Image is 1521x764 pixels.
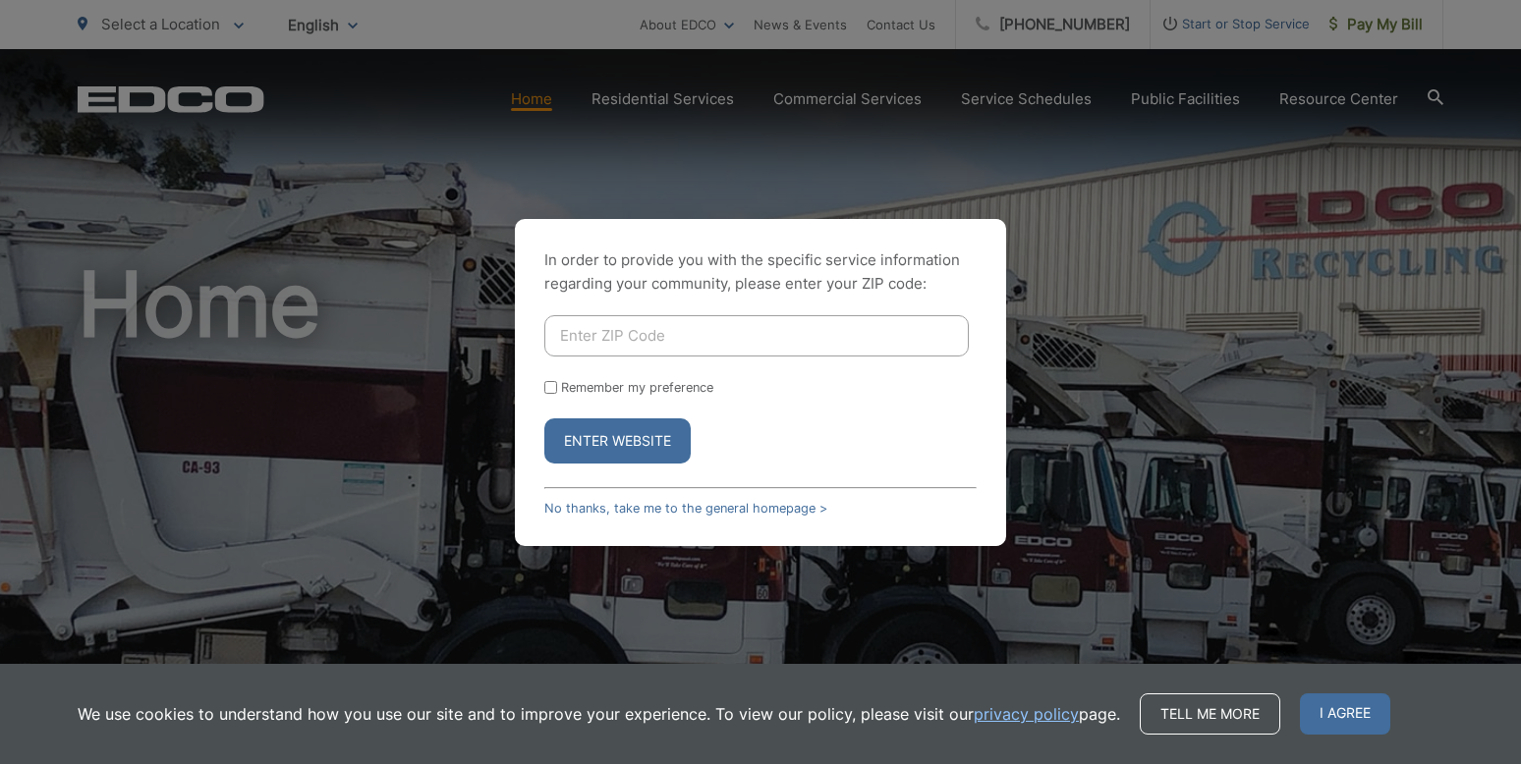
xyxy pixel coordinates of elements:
a: No thanks, take me to the general homepage > [544,501,827,516]
a: Tell me more [1140,693,1280,735]
label: Remember my preference [561,380,713,395]
input: Enter ZIP Code [544,315,969,356]
p: In order to provide you with the specific service information regarding your community, please en... [544,248,977,296]
a: privacy policy [974,702,1079,726]
button: Enter Website [544,418,691,464]
span: I agree [1300,693,1390,735]
p: We use cookies to understand how you use our site and to improve your experience. To view our pol... [78,702,1120,726]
